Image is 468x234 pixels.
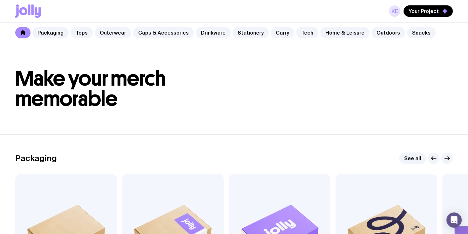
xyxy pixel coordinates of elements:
a: Stationery [233,27,269,38]
a: Caps & Accessories [133,27,194,38]
a: Home & Leisure [320,27,370,38]
a: Outerwear [95,27,131,38]
a: Outdoors [371,27,405,38]
a: Drinkware [196,27,231,38]
span: Your Project [409,8,439,14]
span: Make your merch memorable [15,66,166,111]
div: Open Intercom Messenger [446,212,462,228]
a: Packaging [32,27,69,38]
a: Carry [271,27,294,38]
button: Your Project [404,5,453,17]
a: See all [399,153,426,164]
h2: Packaging [15,153,57,163]
a: Tech [296,27,318,38]
a: Tops [71,27,93,38]
a: Snacks [407,27,436,38]
a: KE [389,5,400,17]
